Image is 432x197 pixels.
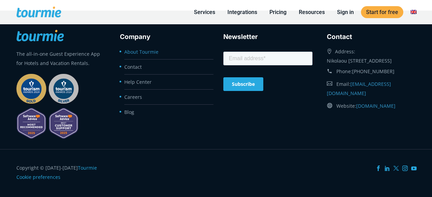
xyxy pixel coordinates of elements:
div: Copyright © [DATE]-[DATE] [16,163,106,182]
a: Start for free [361,6,403,18]
a: YouTube [411,166,417,171]
h3: Company [120,32,209,42]
a: About Tourmie [124,49,158,55]
div: Website: [327,100,416,112]
a: Pricing [264,8,292,16]
a: LinkedIn [385,166,390,171]
a: Help Center [124,79,152,85]
a: Resources [294,8,330,16]
a: Blog [124,109,134,115]
a: [EMAIL_ADDRESS][DOMAIN_NAME] [327,81,391,96]
div: Phone: [327,65,416,78]
a: [DOMAIN_NAME] [356,103,395,109]
a: Services [189,8,220,16]
a: Cookie preferences [16,174,60,180]
a: [PHONE_NUMBER] [352,68,394,75]
a: Integrations [222,8,262,16]
p: The all-in-one Guest Experience App for Hotels and Vacation Rentals. [16,49,106,68]
a: Twitter [393,166,399,171]
a: Instagram [402,166,408,171]
h3: Newsletter [223,32,312,42]
a: Contact [124,64,142,70]
div: Email: [327,78,416,100]
a: Careers [124,94,142,100]
a: Facebook [376,166,381,171]
a: Tourmie [78,165,97,171]
iframe: Form 0 [223,50,312,103]
a: Sign in [332,8,359,16]
h3: Contact [327,32,416,42]
div: Address: Nikolaou [STREET_ADDRESS] [327,45,416,65]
